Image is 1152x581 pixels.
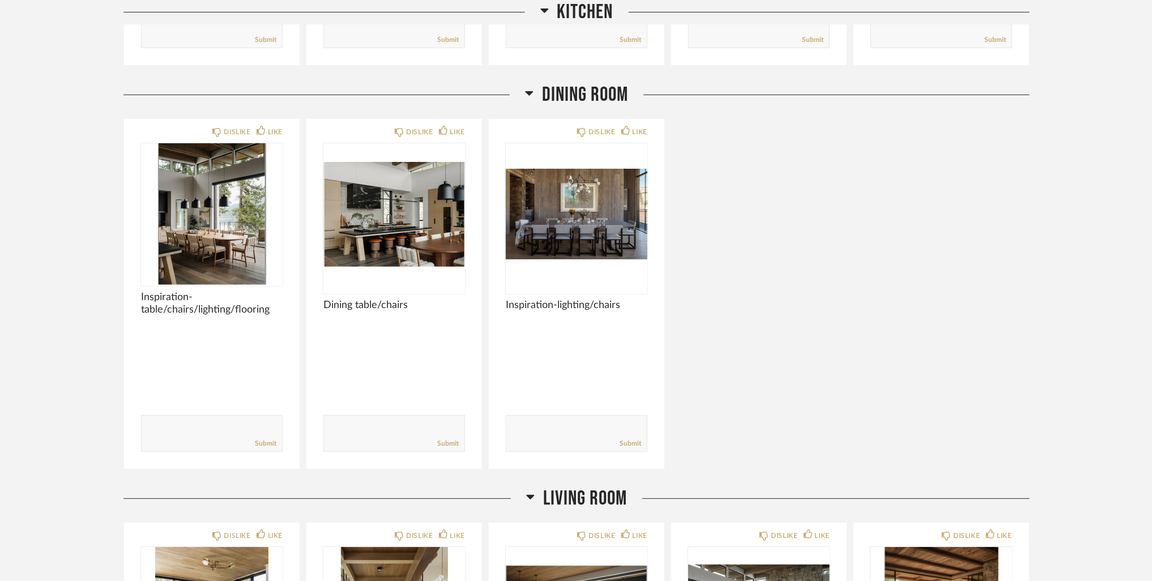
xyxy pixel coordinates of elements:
div: DISLIKE [406,126,433,138]
div: 0 [506,143,647,285]
span: Living Room [543,486,627,511]
a: Submit [802,35,824,45]
div: LIKE [633,126,647,138]
a: Submit [620,35,641,45]
span: Inspiration-table/chairs/lighting/flooring [141,291,283,316]
div: LIKE [997,530,1012,541]
span: Inspiration-lighting/chairs [506,299,647,311]
a: Submit [437,35,459,45]
img: undefined [506,143,647,285]
div: LIKE [268,126,283,138]
a: Submit [255,35,276,45]
img: undefined [141,143,283,285]
a: Submit [437,439,459,448]
div: LIKE [633,530,647,541]
img: undefined [323,143,465,285]
div: 0 [323,143,465,285]
div: DISLIKE [588,530,615,541]
div: DISLIKE [953,530,980,541]
a: Submit [255,439,276,448]
div: DISLIKE [406,530,433,541]
div: LIKE [450,530,465,541]
span: Dining table/chairs [323,299,465,311]
div: DISLIKE [588,126,615,138]
div: DISLIKE [224,126,250,138]
div: DISLIKE [771,530,797,541]
a: Submit [620,439,641,448]
div: LIKE [815,530,830,541]
div: LIKE [450,126,465,138]
div: LIKE [268,530,283,541]
span: Dining Room [542,83,628,107]
div: DISLIKE [224,530,250,541]
a: Submit [984,35,1006,45]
